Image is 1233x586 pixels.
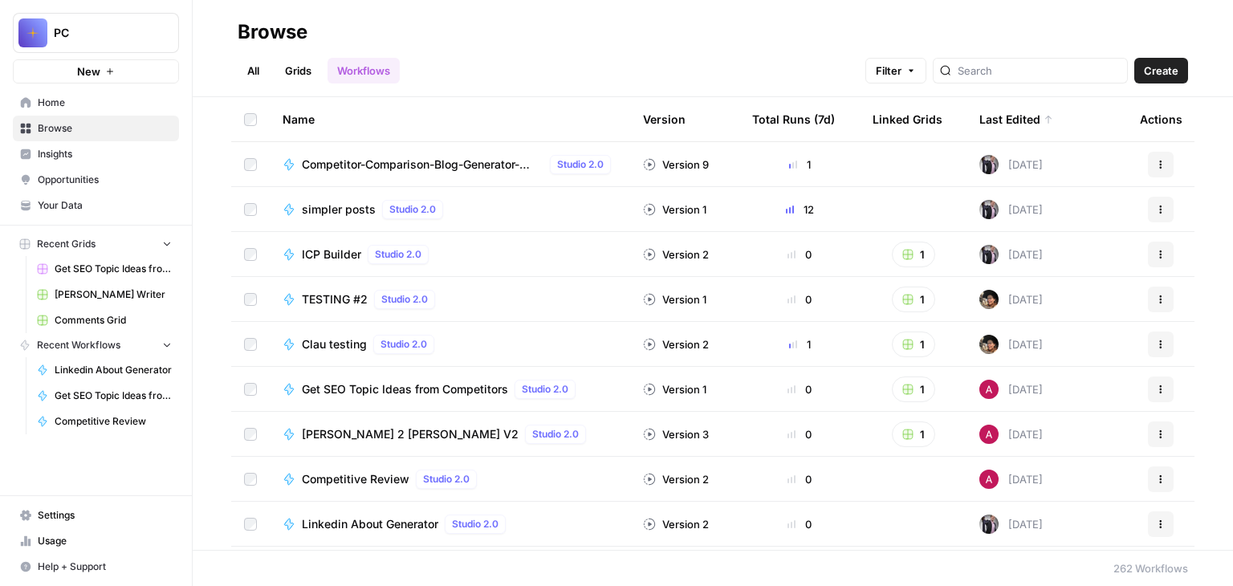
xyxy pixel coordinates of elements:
[752,516,847,532] div: 0
[283,245,617,264] a: ICP BuilderStudio 2.0
[643,97,686,141] div: Version
[302,246,361,262] span: ICP Builder
[892,242,935,267] button: 1
[13,59,179,83] button: New
[1144,63,1178,79] span: Create
[13,193,179,218] a: Your Data
[979,200,999,219] img: ixpjlalqi5ytqdwgfvwwoo9g627f
[38,560,172,574] span: Help + Support
[13,232,179,256] button: Recent Grids
[452,517,498,531] span: Studio 2.0
[13,503,179,528] a: Settings
[752,471,847,487] div: 0
[752,291,847,307] div: 0
[54,25,151,41] span: PC
[643,246,709,262] div: Version 2
[423,472,470,486] span: Studio 2.0
[958,63,1121,79] input: Search
[979,515,1043,534] div: [DATE]
[752,97,835,141] div: Total Runs (7d)
[752,381,847,397] div: 0
[30,256,179,282] a: Get SEO Topic Ideas from Competitors
[55,363,172,377] span: Linkedin About Generator
[643,426,709,442] div: Version 3
[532,427,579,442] span: Studio 2.0
[38,147,172,161] span: Insights
[643,291,706,307] div: Version 1
[873,97,942,141] div: Linked Grids
[55,262,172,276] span: Get SEO Topic Ideas from Competitors
[865,58,926,83] button: Filter
[643,157,709,173] div: Version 9
[752,157,847,173] div: 1
[381,292,428,307] span: Studio 2.0
[302,516,438,532] span: Linkedin About Generator
[979,97,1053,141] div: Last Edited
[375,247,421,262] span: Studio 2.0
[283,515,617,534] a: Linkedin About GeneratorStudio 2.0
[283,155,617,174] a: Competitor-Comparison-Blog-Generator-[PERSON_NAME]Studio 2.0
[30,383,179,409] a: Get SEO Topic Ideas from Competitors
[302,381,508,397] span: Get SEO Topic Ideas from Competitors
[283,335,617,354] a: Clau testingStudio 2.0
[38,508,172,523] span: Settings
[892,287,935,312] button: 1
[643,381,706,397] div: Version 1
[283,290,617,309] a: TESTING #2Studio 2.0
[522,382,568,397] span: Studio 2.0
[13,333,179,357] button: Recent Workflows
[38,121,172,136] span: Browse
[643,336,709,352] div: Version 2
[13,528,179,554] a: Usage
[238,58,269,83] a: All
[979,245,999,264] img: ixpjlalqi5ytqdwgfvwwoo9g627f
[13,90,179,116] a: Home
[1134,58,1188,83] button: Create
[283,380,617,399] a: Get SEO Topic Ideas from CompetitorsStudio 2.0
[302,157,543,173] span: Competitor-Comparison-Blog-Generator-[PERSON_NAME]
[892,376,935,402] button: 1
[30,409,179,434] a: Competitive Review
[979,245,1043,264] div: [DATE]
[30,282,179,307] a: [PERSON_NAME] Writer
[38,173,172,187] span: Opportunities
[77,63,100,79] span: New
[283,200,617,219] a: simpler postsStudio 2.0
[979,335,1043,354] div: [DATE]
[892,421,935,447] button: 1
[979,155,999,174] img: ixpjlalqi5ytqdwgfvwwoo9g627f
[979,470,999,489] img: 6pc7wmab630pu6w4aji2o39ju26k
[38,534,172,548] span: Usage
[752,201,847,218] div: 12
[876,63,901,79] span: Filter
[13,141,179,167] a: Insights
[302,291,368,307] span: TESTING #2
[979,200,1043,219] div: [DATE]
[13,13,179,53] button: Workspace: PC
[979,380,999,399] img: 6pc7wmab630pu6w4aji2o39ju26k
[979,155,1043,174] div: [DATE]
[979,380,1043,399] div: [DATE]
[30,357,179,383] a: Linkedin About Generator
[13,167,179,193] a: Opportunities
[283,470,617,489] a: Competitive ReviewStudio 2.0
[643,471,709,487] div: Version 2
[643,201,706,218] div: Version 1
[37,338,120,352] span: Recent Workflows
[55,313,172,328] span: Comments Grid
[302,471,409,487] span: Competitive Review
[37,237,96,251] span: Recent Grids
[979,290,1043,309] div: [DATE]
[55,414,172,429] span: Competitive Review
[380,337,427,352] span: Studio 2.0
[18,18,47,47] img: PC Logo
[13,116,179,141] a: Browse
[283,97,617,141] div: Name
[1113,560,1188,576] div: 262 Workflows
[557,157,604,172] span: Studio 2.0
[328,58,400,83] a: Workflows
[979,515,999,534] img: ixpjlalqi5ytqdwgfvwwoo9g627f
[275,58,321,83] a: Grids
[979,470,1043,489] div: [DATE]
[752,426,847,442] div: 0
